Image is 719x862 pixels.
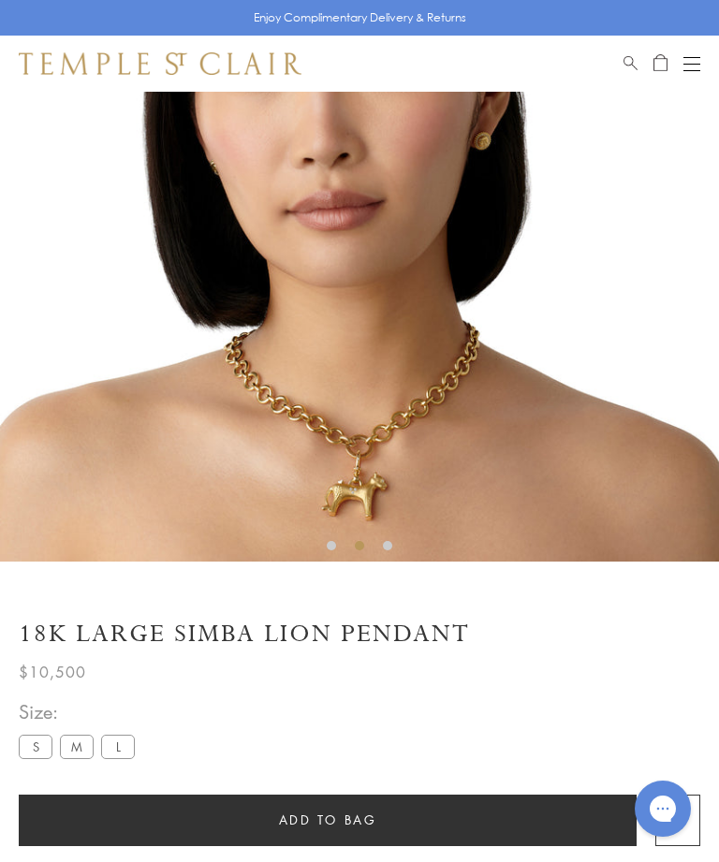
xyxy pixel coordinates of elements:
span: $10,500 [19,660,86,684]
button: Open navigation [683,52,700,75]
label: M [60,735,94,758]
img: Temple St. Clair [19,52,301,75]
label: S [19,735,52,758]
a: Open Shopping Bag [653,52,668,75]
iframe: Gorgias live chat messenger [625,774,700,843]
p: Enjoy Complimentary Delivery & Returns [254,8,466,27]
a: Search [624,52,638,75]
button: Add to bag [19,795,637,846]
h1: 18K Large Simba Lion Pendant [19,618,700,650]
label: L [101,735,135,758]
span: Add to bag [279,810,377,830]
span: Size: [19,696,142,727]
